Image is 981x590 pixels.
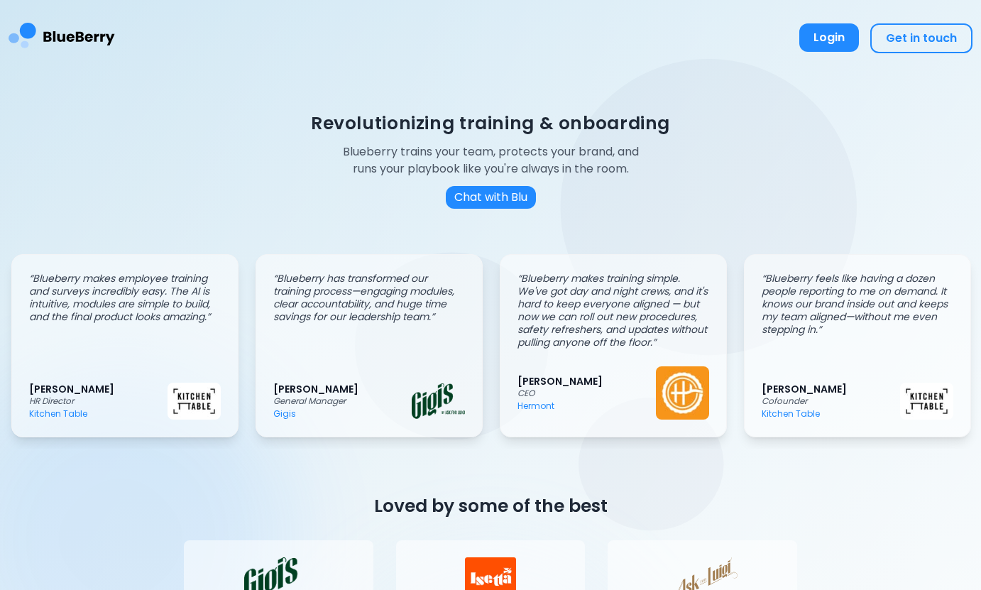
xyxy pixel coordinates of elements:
p: [PERSON_NAME] [762,383,900,395]
p: [PERSON_NAME] [517,375,656,388]
button: Chat with Blu [446,186,536,209]
p: Cofounder [762,395,900,407]
p: Blueberry trains your team, protects your brand, and runs your playbook like you're always in the... [331,143,650,177]
img: Kitchen Table logo [900,383,953,420]
p: Kitchen Table [29,408,168,420]
p: Hermont [517,400,656,412]
button: Get in touch [870,23,972,53]
img: Kitchen Table logo [168,383,221,420]
p: [PERSON_NAME] [29,383,168,395]
p: HR Director [29,395,168,407]
p: CEO [517,388,656,399]
p: General Manager [273,395,412,407]
img: Hermont logo [656,366,709,420]
p: “ Blueberry feels like having a dozen people reporting to me on demand. It knows our brand inside... [762,272,953,336]
span: Get in touch [886,30,957,46]
h1: Revolutionizing training & onboarding [311,111,670,135]
p: Gigis [273,408,412,420]
p: “ Blueberry makes training simple. We've got day and night crews, and it's hard to keep everyone ... [517,272,709,349]
p: “ Blueberry has transformed our training process—engaging modules, clear accountability, and huge... [273,272,465,323]
button: Login [799,23,859,52]
p: Kitchen Table [762,408,900,420]
h2: Loved by some of the best [184,494,797,518]
p: [PERSON_NAME] [273,383,412,395]
p: “ Blueberry makes employee training and surveys incredibly easy. The AI is intuitive, modules are... [29,272,221,323]
img: Gigis logo [412,383,465,418]
img: BlueBerry Logo [9,11,115,65]
a: Login [799,23,859,53]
